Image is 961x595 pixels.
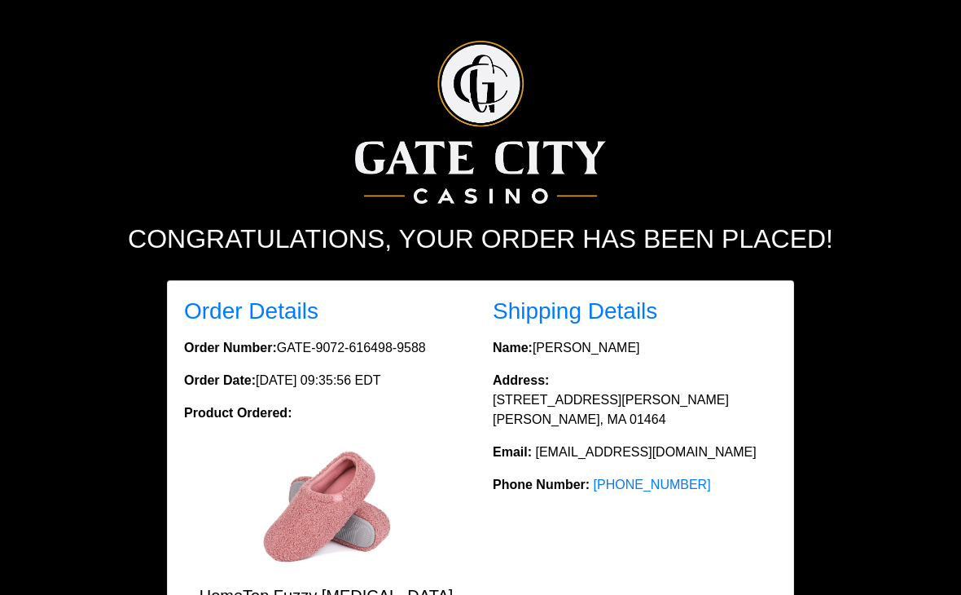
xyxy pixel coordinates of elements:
[493,371,777,430] p: [STREET_ADDRESS][PERSON_NAME] [PERSON_NAME], MA 01464
[184,338,468,358] p: GATE-9072-616498-9588
[493,445,532,459] strong: Email:
[102,223,859,254] h2: Congratulations, your order has been placed!
[493,297,777,325] h3: Shipping Details
[184,373,256,387] strong: Order Date:
[184,341,277,355] strong: Order Number:
[493,373,549,387] strong: Address:
[594,478,711,491] a: [PHONE_NUMBER]
[184,297,468,325] h3: Order Details
[184,406,292,420] strong: Product Ordered:
[355,41,605,204] img: Logo
[493,478,590,491] strong: Phone Number:
[493,338,777,358] p: [PERSON_NAME]
[493,341,533,355] strong: Name:
[184,371,468,390] p: [DATE] 09:35:56 EDT
[261,443,392,573] img: HomeTop Fuzzy Memory Foam Slippers - Fleece
[493,443,777,462] p: [EMAIL_ADDRESS][DOMAIN_NAME]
